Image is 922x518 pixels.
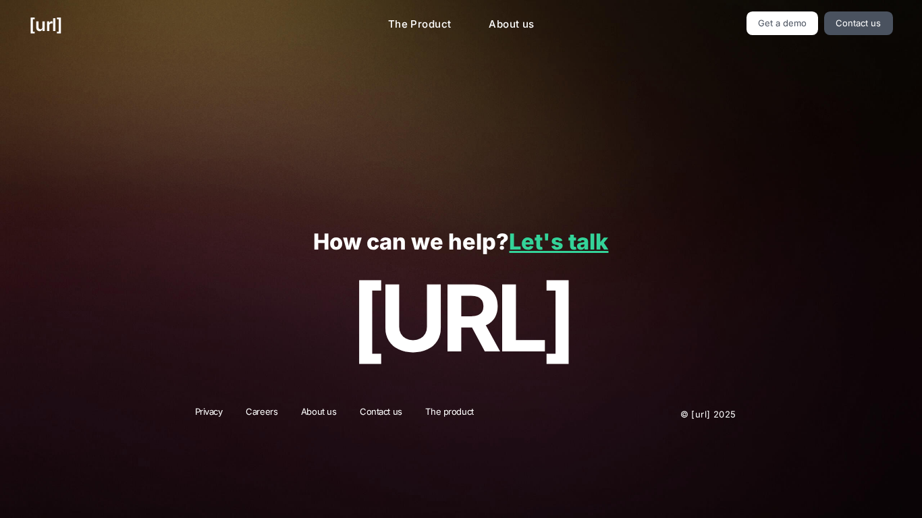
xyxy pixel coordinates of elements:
p: © [URL] 2025 [599,405,736,423]
p: How can we help? [29,230,892,255]
a: The Product [377,11,462,38]
a: Let's talk [509,229,608,255]
a: About us [292,405,346,423]
a: Get a demo [747,11,819,35]
a: Contact us [351,405,411,423]
a: The product [416,405,482,423]
p: [URL] [29,266,892,370]
a: Contact us [824,11,893,35]
a: About us [478,11,545,38]
a: Privacy [186,405,232,423]
a: [URL] [29,11,62,38]
a: Careers [237,405,286,423]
